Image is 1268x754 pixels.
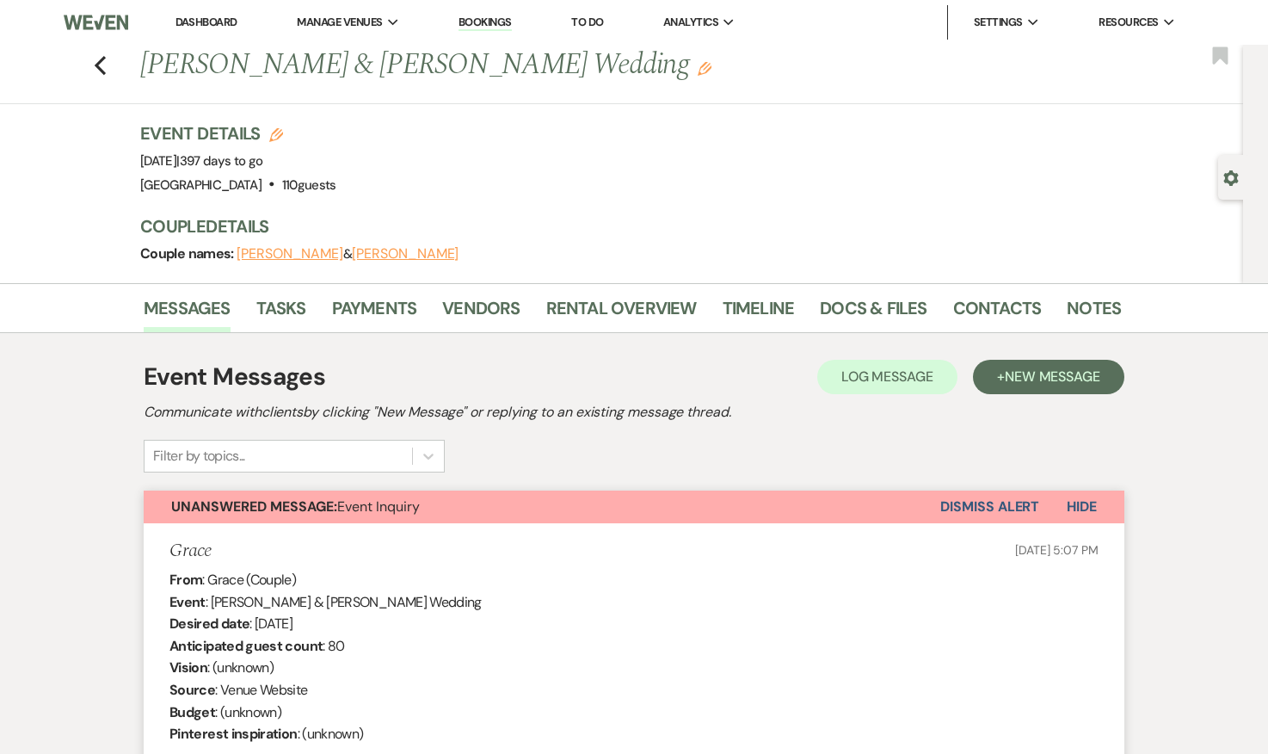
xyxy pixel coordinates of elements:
[442,294,520,332] a: Vendors
[332,294,417,332] a: Payments
[841,368,933,386] span: Log Message
[153,446,245,467] div: Filter by topics...
[1099,14,1158,31] span: Resources
[169,593,206,611] b: Event
[171,498,337,516] strong: Unanswered Message:
[820,294,926,332] a: Docs & Files
[352,247,459,261] button: [PERSON_NAME]
[974,14,1023,31] span: Settings
[282,176,336,194] span: 110 guests
[144,294,231,332] a: Messages
[169,637,323,655] b: Anticipated guest count
[663,14,718,31] span: Analytics
[1223,169,1239,185] button: Open lead details
[546,294,697,332] a: Rental Overview
[169,725,298,743] b: Pinterest inspiration
[64,4,128,40] img: Weven Logo
[973,360,1124,394] button: +New Message
[140,152,263,170] span: [DATE]
[144,402,1124,423] h2: Communicate with clients by clicking "New Message" or replying to an existing message thread.
[176,152,262,170] span: |
[1067,498,1097,516] span: Hide
[169,681,215,699] b: Source
[237,245,459,263] span: &
[169,571,202,589] b: From
[256,294,306,332] a: Tasks
[169,658,207,677] b: Vision
[144,491,940,523] button: Unanswered Message:Event Inquiry
[175,15,237,29] a: Dashboard
[698,60,711,76] button: Edit
[1005,368,1100,386] span: New Message
[940,491,1039,523] button: Dismiss Alert
[144,359,325,395] h1: Event Messages
[180,152,263,170] span: 397 days to go
[571,15,603,29] a: To Do
[953,294,1042,332] a: Contacts
[169,615,249,633] b: Desired date
[297,14,382,31] span: Manage Venues
[140,214,1104,238] h3: Couple Details
[140,176,262,194] span: [GEOGRAPHIC_DATA]
[169,541,212,562] h5: Grace
[169,703,215,721] b: Budget
[140,244,237,263] span: Couple names:
[817,360,957,394] button: Log Message
[1067,294,1121,332] a: Notes
[140,45,911,86] h1: [PERSON_NAME] & [PERSON_NAME] Wedding
[171,498,420,516] span: Event Inquiry
[237,247,343,261] button: [PERSON_NAME]
[723,294,795,332] a: Timeline
[1039,491,1124,523] button: Hide
[140,121,336,145] h3: Event Details
[1015,542,1099,558] span: [DATE] 5:07 PM
[459,15,512,31] a: Bookings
